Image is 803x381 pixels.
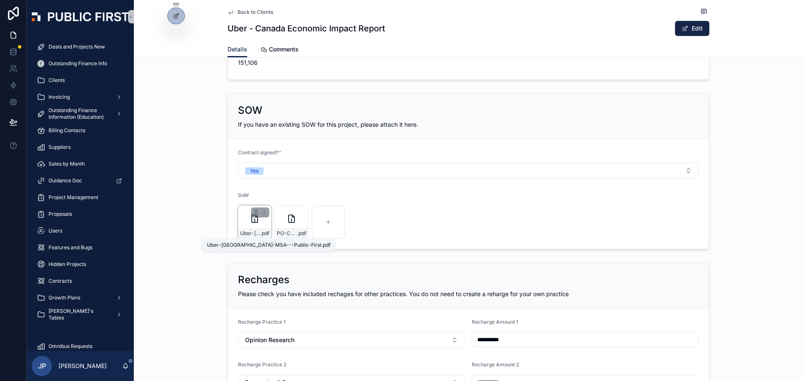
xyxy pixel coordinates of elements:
[49,144,71,151] span: Suppliers
[49,294,80,301] span: Growth Plans
[32,290,129,305] a: Growth Plans
[32,106,129,121] a: Outstanding Finance Information (Education)
[238,121,418,128] span: If you have an existing SOW for this project, please attach it here.
[32,223,129,238] a: Users
[32,12,129,21] img: App logo
[297,230,306,237] span: .pdf
[32,240,129,255] a: Features and Bugs
[59,362,107,370] p: [PERSON_NAME]
[472,319,518,325] span: Recharge Amount 1
[245,336,294,344] span: Opinion Research
[49,194,98,201] span: Project Management
[250,167,258,175] div: Yes
[27,33,134,351] div: scrollable content
[32,56,129,71] a: Outstanding Finance Info
[207,242,330,248] div: Uber-[GEOGRAPHIC_DATA]-MSA---Public-First.pdf
[32,339,129,354] a: Omnibus Requests
[32,307,129,322] a: [PERSON_NAME]'s Tables
[38,361,46,371] span: JP
[261,42,299,59] a: Comments
[49,244,92,251] span: Features and Bugs
[238,290,569,297] span: Please check you have included rechages for other practices. You do not need to create a reharge ...
[49,177,82,184] span: Guidance Doc
[228,42,247,58] a: Details
[238,163,699,179] button: Select Button
[32,73,129,88] a: Clients
[238,192,249,198] span: SoW
[238,319,286,325] span: Recharge Practice 1
[238,9,273,15] span: Back to Clients
[269,45,299,54] span: Comments
[238,332,465,348] button: Select Button
[32,274,129,289] a: Contracts
[32,123,129,138] a: Billing Contacts
[238,149,278,156] span: Contract signed?
[49,161,85,167] span: Sales by Month
[472,361,519,368] span: Recharge Amount 2
[49,278,72,284] span: Contracts
[238,104,262,117] h2: SOW
[228,9,273,15] a: Back to Clients
[675,21,709,36] button: Edit
[261,230,269,237] span: .pdf
[49,43,105,50] span: Deals and Projects New
[277,230,297,237] span: PO-CAD-280500
[49,343,92,350] span: Omnibus Requests
[238,273,289,286] h2: Recharges
[240,230,261,237] span: Uber-[GEOGRAPHIC_DATA]-MSA---Public-First
[49,308,110,321] span: [PERSON_NAME]'s Tables
[32,156,129,171] a: Sales by Month
[32,89,129,105] a: Invoicing
[32,173,129,188] a: Guidance Doc
[49,94,70,100] span: Invoicing
[32,140,129,155] a: Suppliers
[49,107,110,120] span: Outstanding Finance Information (Education)
[228,45,247,54] span: Details
[32,39,129,54] a: Deals and Projects New
[49,211,72,217] span: Proposals
[32,190,129,205] a: Project Management
[32,207,129,222] a: Proposals
[49,77,65,84] span: Clients
[49,261,86,268] span: Hidden Projects
[49,127,85,134] span: Billing Contacts
[228,23,385,34] h1: Uber - Canada Economic Impact Report
[49,228,62,234] span: Users
[49,60,107,67] span: Outstanding Finance Info
[32,257,129,272] a: Hidden Projects
[238,361,286,368] span: Recharge Practice 2
[238,59,348,67] span: 151,106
